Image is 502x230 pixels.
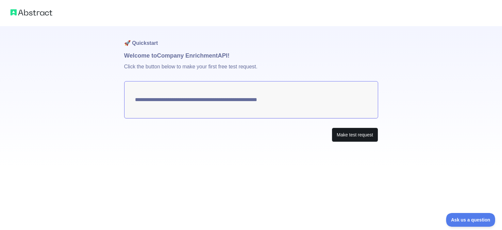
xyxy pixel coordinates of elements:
[124,60,378,81] p: Click the button below to make your first free test request.
[446,213,495,227] iframe: Toggle Customer Support
[10,8,52,17] img: Abstract logo
[124,51,378,60] h1: Welcome to Company Enrichment API!
[332,128,378,142] button: Make test request
[124,26,378,51] h1: 🚀 Quickstart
